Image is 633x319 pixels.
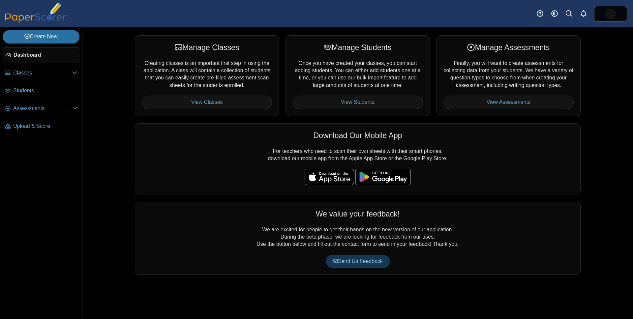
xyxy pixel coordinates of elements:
a: ps.FtIRDuy1UXOak3eh [594,6,627,22]
div: We are excited for people to get their hands on the new version of our application. During the be... [135,202,581,275]
span: Classes [13,69,72,76]
span: Assessments [13,105,72,112]
div: Manage Classes [142,42,272,53]
img: google-play-badge.png [355,169,411,185]
a: View Classes [142,96,272,109]
div: Finally, you will want to create assessments for collecting data from your students. We have a va... [437,35,581,116]
span: Students [13,87,77,94]
img: ps.FtIRDuy1UXOak3eh [605,9,616,19]
div: We value your feedback! [142,209,574,219]
img: apple-store-badge.svg [305,169,354,185]
div: Download Our Mobile App [142,130,574,141]
span: Andrew Schweitzer [605,9,616,19]
a: Create New [3,30,79,43]
a: Classes [3,65,80,81]
a: Assessments [3,101,80,117]
div: Manage Assessments [443,42,574,53]
span: Dashboard [14,51,77,59]
a: Send Us Feedback [326,255,390,268]
a: Alerts [576,7,591,21]
div: For teachers who need to scan their own sheets with their smart phones, download our mobile app f... [135,123,581,194]
a: View Students [292,96,423,109]
a: View Assessments [443,96,574,109]
img: PaperScorer [3,3,69,23]
a: PaperScorer [3,18,69,24]
span: Upload & Score [13,123,77,130]
a: Dashboard [3,47,80,63]
div: Manage Students [292,42,423,53]
div: Creating classes is an important first step in using the application. A class will contain a coll... [135,35,279,116]
a: Students [3,83,80,99]
div: Once you have created your classes, you can start adding students. You can either add students on... [286,35,430,116]
span: Send Us Feedback [333,258,383,264]
a: Upload & Score [3,119,80,134]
